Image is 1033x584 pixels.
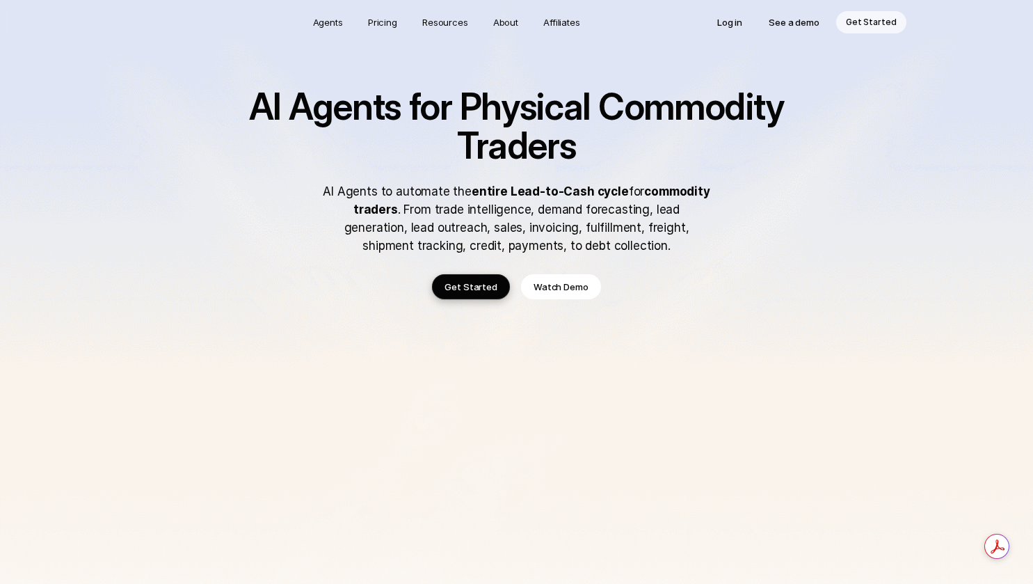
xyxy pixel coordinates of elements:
[368,15,397,29] p: Pricing
[305,11,351,33] a: Agents
[759,11,829,33] a: See a demo
[846,15,897,29] p: Get Started
[769,15,819,29] p: See a demo
[313,15,343,29] p: Agents
[521,274,601,299] a: Watch Demo
[535,11,588,33] a: Affiliates
[422,15,468,29] p: Resources
[360,11,406,33] a: Pricing
[707,11,752,33] a: Log in
[445,280,497,294] p: Get Started
[472,184,629,198] strong: entire Lead-to-Cash cycle
[534,280,588,294] p: Watch Demo
[543,15,580,29] p: Affiliates
[717,15,742,29] p: Log in
[211,88,823,166] h1: AI Agents for Physical Commodity Traders
[493,15,518,29] p: About
[432,274,510,299] a: Get Started
[836,11,906,33] a: Get Started
[322,182,712,255] p: AI Agents to automate the for . From trade intelligence, demand forecasting, lead generation, lea...
[414,11,477,33] a: Resources
[485,11,527,33] a: About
